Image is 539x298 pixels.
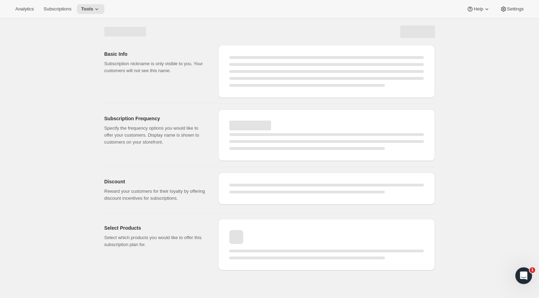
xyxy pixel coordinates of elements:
button: Tools [77,4,104,14]
span: Analytics [15,6,34,12]
span: Tools [81,6,93,12]
h2: Select Products [104,224,207,231]
p: Subscription nickname is only visible to you. Your customers will not see this name. [104,60,207,74]
h2: Subscription Frequency [104,115,207,122]
iframe: Intercom live chat [515,267,532,284]
button: Subscriptions [39,4,76,14]
button: Help [462,4,494,14]
p: Reward your customers for their loyalty by offering discount incentives for subscriptions. [104,188,207,202]
span: 1 [530,267,535,273]
h2: Basic Info [104,51,207,58]
p: Select which products you would like to offer this subscription plan for. [104,234,207,248]
div: Page loading [96,18,443,273]
button: Settings [496,4,528,14]
span: Subscriptions [43,6,71,12]
h2: Discount [104,178,207,185]
span: Settings [507,6,524,12]
button: Analytics [11,4,38,14]
p: Specify the frequency options you would like to offer your customers. Display name is shown to cu... [104,125,207,146]
span: Help [474,6,483,12]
